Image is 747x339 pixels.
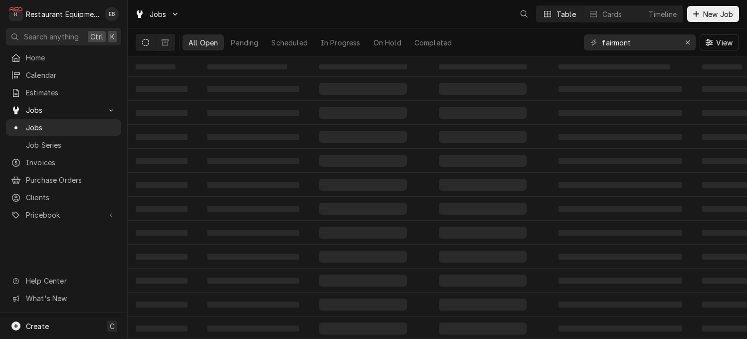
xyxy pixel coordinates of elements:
span: ‌ [207,110,299,116]
span: ‌ [439,227,527,239]
div: Timeline [649,9,677,19]
span: Estimates [26,87,116,98]
span: Jobs [26,105,101,115]
div: Table [557,9,576,19]
span: ‌ [439,203,527,215]
a: Go to Pricebook [6,207,121,223]
span: New Job [701,9,735,19]
a: Go to What's New [6,290,121,307]
div: Pending [231,37,258,48]
input: Keyword search [602,34,677,50]
span: Purchase Orders [26,175,116,185]
span: ‌ [559,64,670,69]
table: All Open Jobs List Loading [128,57,747,339]
span: ‌ [559,134,682,140]
span: ‌ [207,278,299,284]
span: ‌ [136,182,187,188]
span: ‌ [439,107,527,119]
span: ‌ [559,326,682,332]
span: ‌ [319,107,407,119]
div: Cards [602,9,622,19]
span: ‌ [136,134,187,140]
span: ‌ [702,64,742,69]
button: New Job [687,6,739,22]
span: ‌ [559,158,682,164]
span: ‌ [319,203,407,215]
span: ‌ [207,326,299,332]
span: C [110,321,115,332]
span: ‌ [559,254,682,260]
span: ‌ [319,83,407,95]
span: ‌ [559,110,682,116]
span: Help Center [26,276,115,286]
div: Scheduled [271,37,307,48]
span: ‌ [319,179,407,191]
span: Invoices [26,157,116,168]
span: K [110,31,115,42]
span: ‌ [439,64,527,69]
span: Clients [26,192,116,203]
span: ‌ [319,299,407,311]
span: ‌ [439,251,527,263]
span: ‌ [136,86,187,92]
a: Invoices [6,154,121,171]
span: ‌ [136,206,187,212]
span: ‌ [439,179,527,191]
span: Jobs [150,9,167,19]
span: ‌ [136,158,187,164]
span: ‌ [136,326,187,332]
div: Restaurant Equipment Diagnostics [26,9,99,19]
button: View [700,34,739,50]
span: ‌ [207,206,299,212]
span: ‌ [207,134,299,140]
button: Search anythingCtrlK [6,28,121,45]
span: ‌ [136,302,187,308]
div: In Progress [321,37,361,48]
span: ‌ [319,131,407,143]
span: ‌ [207,302,299,308]
span: ‌ [319,323,407,335]
span: ‌ [559,206,682,212]
span: ‌ [319,227,407,239]
span: ‌ [439,299,527,311]
span: ‌ [559,278,682,284]
a: Estimates [6,84,121,101]
div: Emily Bird's Avatar [105,7,119,21]
a: Jobs [6,119,121,136]
span: View [714,37,735,48]
span: ‌ [439,131,527,143]
a: Calendar [6,67,121,83]
span: Jobs [26,122,116,133]
div: EB [105,7,119,21]
div: Completed [414,37,452,48]
span: ‌ [136,64,176,69]
span: ‌ [136,110,187,116]
span: Job Series [26,140,116,150]
span: ‌ [136,254,187,260]
span: ‌ [559,302,682,308]
span: ‌ [136,230,187,236]
span: Home [26,52,116,63]
span: ‌ [319,275,407,287]
button: Open search [516,6,532,22]
div: On Hold [373,37,401,48]
a: Go to Jobs [6,102,121,118]
span: ‌ [439,323,527,335]
span: ‌ [207,230,299,236]
span: ‌ [207,254,299,260]
button: Erase input [680,34,696,50]
span: ‌ [439,155,527,167]
span: ‌ [207,86,299,92]
span: ‌ [207,182,299,188]
span: ‌ [559,182,682,188]
a: Home [6,49,121,66]
span: ‌ [207,64,287,69]
span: ‌ [319,64,407,69]
span: Search anything [24,31,79,42]
span: ‌ [207,158,299,164]
span: What's New [26,293,115,304]
a: Go to Jobs [131,6,184,22]
a: Clients [6,189,121,206]
span: ‌ [559,230,682,236]
span: Ctrl [90,31,103,42]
